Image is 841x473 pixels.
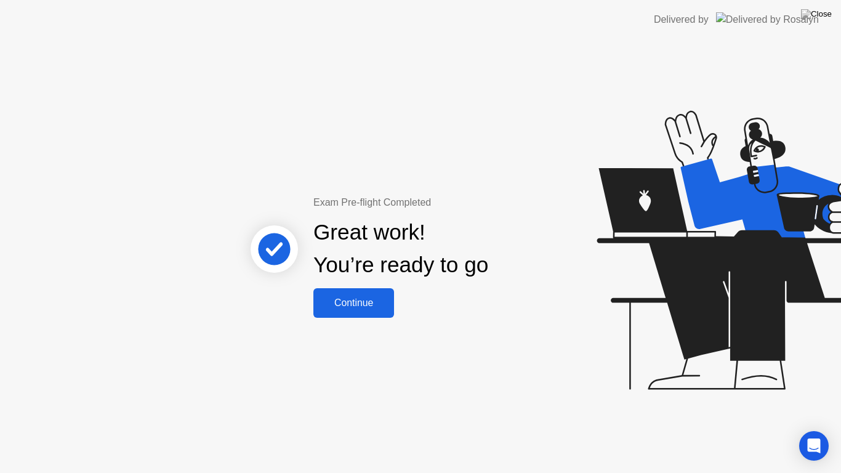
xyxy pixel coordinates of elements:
[716,12,819,26] img: Delivered by Rosalyn
[313,216,488,281] div: Great work! You’re ready to go
[654,12,709,27] div: Delivered by
[313,195,568,210] div: Exam Pre-flight Completed
[801,9,832,19] img: Close
[313,288,394,318] button: Continue
[799,431,829,461] div: Open Intercom Messenger
[317,297,390,309] div: Continue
